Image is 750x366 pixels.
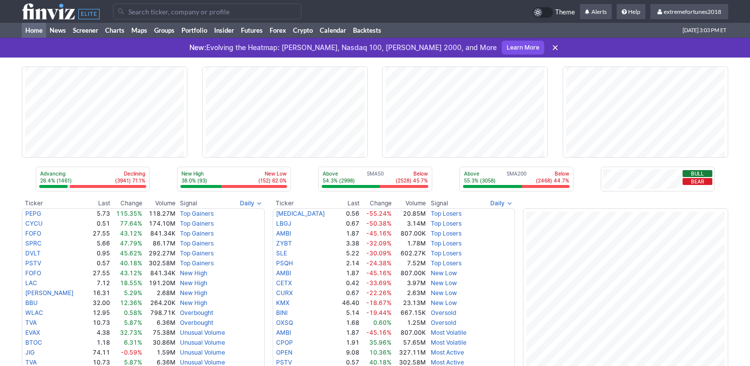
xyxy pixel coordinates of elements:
[25,240,42,247] a: SPRC
[84,239,111,248] td: 5.66
[84,198,111,208] th: Last
[84,318,111,328] td: 10.73
[25,349,35,356] a: JIG
[113,3,301,19] input: Search
[25,279,37,287] a: LAC
[120,279,142,287] span: 18.55%
[124,359,142,366] span: 5.87%
[366,269,392,277] span: -45.16%
[40,170,72,177] p: Advancing
[431,249,462,257] a: Top Losers
[69,23,102,38] a: Screener
[431,210,462,217] a: Top Losers
[337,219,360,229] td: 0.67
[120,299,142,306] span: 12.36%
[316,23,349,38] a: Calendar
[276,259,293,267] a: PSQH
[650,4,728,20] a: extremefortunes2018
[396,177,428,184] p: (2528) 45.7%
[337,318,360,328] td: 1.68
[431,309,456,316] a: Oversold
[143,268,176,278] td: 841.34K
[25,359,37,366] a: TVA
[180,279,207,287] a: New High
[431,259,462,267] a: Top Losers
[392,348,426,358] td: 327.11M
[120,240,142,247] span: 47.79%
[664,8,721,15] span: extremefortunes2018
[266,23,289,38] a: Forex
[143,258,176,268] td: 302.58M
[431,319,456,326] a: Oversold
[617,4,645,20] a: Help
[683,23,726,38] span: [DATE] 3:03 PM ET
[392,298,426,308] td: 23.13M
[143,219,176,229] td: 174.10M
[392,208,426,219] td: 20.85M
[178,23,211,38] a: Portfolio
[464,170,496,177] p: Above
[683,178,712,185] button: Bear
[337,248,360,258] td: 5.22
[116,210,142,217] span: 115.35%
[180,230,214,237] a: Top Gainers
[180,359,225,366] a: Unusual Volume
[180,210,214,217] a: Top Gainers
[22,23,46,38] a: Home
[366,259,392,267] span: -24.38%
[464,177,496,184] p: 55.3% (3058)
[366,230,392,237] span: -45.16%
[237,198,265,208] button: Signals interval
[276,349,292,356] a: OPEN
[392,219,426,229] td: 3.14M
[189,43,206,52] span: New:
[683,170,712,177] button: Bull
[180,259,214,267] a: Top Gainers
[392,278,426,288] td: 3.97M
[431,299,457,306] a: New Low
[84,278,111,288] td: 7.12
[276,319,293,326] a: OXSQ
[373,319,392,326] span: 0.60%
[276,220,291,227] a: LBGJ
[276,240,292,247] a: ZYBT
[337,208,360,219] td: 0.56
[25,299,38,306] a: BBU
[25,289,73,297] a: [PERSON_NAME]
[392,318,426,328] td: 1.25M
[143,348,176,358] td: 1.59M
[431,199,448,207] span: Signal
[366,210,392,217] span: -55.24%
[240,198,254,208] span: Daily
[181,170,207,177] p: New High
[392,328,426,338] td: 807.00K
[25,329,40,336] a: EVAX
[431,289,457,297] a: New Low
[25,339,42,346] a: BTOC
[392,258,426,268] td: 7.52M
[392,268,426,278] td: 807.00K
[258,177,287,184] p: (152) 62.0%
[84,248,111,258] td: 0.95
[84,268,111,278] td: 27.55
[580,4,612,20] a: Alerts
[124,319,142,326] span: 5.87%
[120,249,142,257] span: 45.62%
[337,308,360,318] td: 5.14
[180,349,225,356] a: Unusual Volume
[431,359,464,366] a: Most Active
[369,359,392,366] span: 40.18%
[392,229,426,239] td: 807.00K
[25,220,43,227] a: CYCU
[25,309,43,316] a: WLAC
[337,328,360,338] td: 1.87
[536,170,569,177] p: Below
[337,239,360,248] td: 3.38
[143,278,176,288] td: 191.20M
[189,43,497,53] p: Evolving the Heatmap: [PERSON_NAME], Nasdaq 100, [PERSON_NAME] 2000, and More
[289,23,316,38] a: Crypto
[258,170,287,177] p: New Low
[532,7,575,18] a: Theme
[143,298,176,308] td: 264.20K
[84,288,111,298] td: 16.31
